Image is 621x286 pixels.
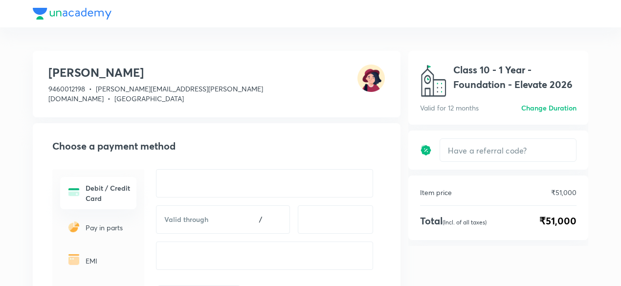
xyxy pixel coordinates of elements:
img: - [66,219,82,235]
span: • [108,94,111,103]
input: Have a referral code? [440,139,576,162]
img: - [66,184,82,200]
p: (Incl. of all taxes) [443,219,487,226]
span: 9460012198 [48,84,85,93]
img: discount [420,144,432,156]
p: EMI [86,256,131,266]
span: ₹51,000 [539,214,577,228]
h6: Debit / Credit Card [86,183,131,203]
h4: Total [420,214,487,228]
h1: Class 10 - 1 Year - Foundation - Elevate 2026 [453,63,577,92]
h6: Valid through [164,215,232,224]
h6: Change Duration [521,103,577,113]
p: ₹51,000 [551,187,577,198]
p: Item price [420,187,452,198]
span: [GEOGRAPHIC_DATA] [114,94,184,103]
img: Avatar [357,65,385,92]
h2: Choose a payment method [52,139,385,154]
span: [PERSON_NAME][EMAIL_ADDRESS][PERSON_NAME][DOMAIN_NAME] [48,84,263,103]
img: - [66,252,82,267]
p: Pay in parts [86,222,131,233]
img: avatar [420,63,447,99]
h3: [PERSON_NAME] [48,65,357,80]
span: • [89,84,92,93]
h6: / [259,215,262,224]
p: Valid for 12 months [420,103,479,113]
